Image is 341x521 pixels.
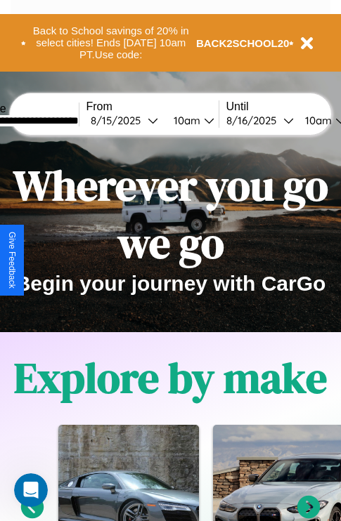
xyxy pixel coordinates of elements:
[91,114,148,127] div: 8 / 15 / 2025
[7,232,17,289] div: Give Feedback
[167,114,204,127] div: 10am
[14,349,327,407] h1: Explore by make
[86,100,219,113] label: From
[298,114,335,127] div: 10am
[26,21,196,65] button: Back to School savings of 20% in select cities! Ends [DATE] 10am PT.Use code:
[86,113,162,128] button: 8/15/2025
[162,113,219,128] button: 10am
[226,114,283,127] div: 8 / 16 / 2025
[14,473,48,507] iframe: Intercom live chat
[196,37,290,49] b: BACK2SCHOOL20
